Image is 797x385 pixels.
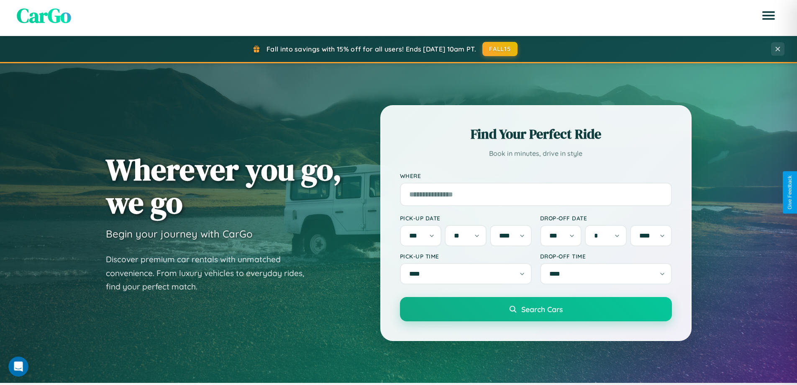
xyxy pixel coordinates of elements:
[540,253,672,260] label: Drop-off Time
[400,214,532,222] label: Pick-up Date
[400,125,672,143] h2: Find Your Perfect Ride
[106,253,315,294] p: Discover premium car rentals with unmatched convenience. From luxury vehicles to everyday rides, ...
[400,253,532,260] label: Pick-up Time
[400,147,672,160] p: Book in minutes, drive in style
[17,2,71,29] span: CarGo
[787,176,793,209] div: Give Feedback
[106,227,253,240] h3: Begin your journey with CarGo
[400,172,672,179] label: Where
[8,357,28,377] iframe: Intercom live chat
[540,214,672,222] label: Drop-off Date
[267,45,476,53] span: Fall into savings with 15% off for all users! Ends [DATE] 10am PT.
[757,4,780,27] button: Open menu
[482,42,518,56] button: FALL15
[400,297,672,321] button: Search Cars
[106,153,342,219] h1: Wherever you go, we go
[521,305,563,314] span: Search Cars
